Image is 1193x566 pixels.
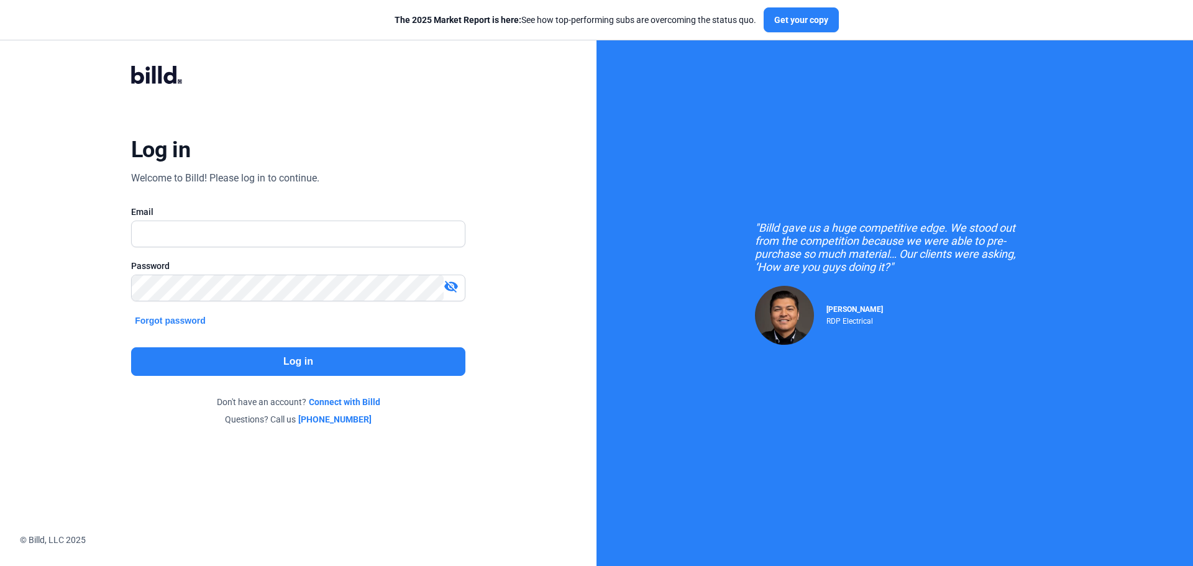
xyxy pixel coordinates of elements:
button: Forgot password [131,314,209,327]
a: Connect with Billd [309,396,380,408]
div: Welcome to Billd! Please log in to continue. [131,171,319,186]
span: The 2025 Market Report is here: [395,15,521,25]
a: [PHONE_NUMBER] [298,413,372,426]
button: Log in [131,347,465,376]
div: Questions? Call us [131,413,465,426]
div: Email [131,206,465,218]
span: [PERSON_NAME] [826,305,883,314]
div: Log in [131,136,190,163]
mat-icon: visibility_off [444,279,459,294]
div: "Billd gave us a huge competitive edge. We stood out from the competition because we were able to... [755,221,1035,273]
div: Password [131,260,465,272]
div: See how top-performing subs are overcoming the status quo. [395,14,756,26]
img: Raul Pacheco [755,286,814,345]
div: RDP Electrical [826,314,883,326]
button: Get your copy [764,7,839,32]
div: Don't have an account? [131,396,465,408]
